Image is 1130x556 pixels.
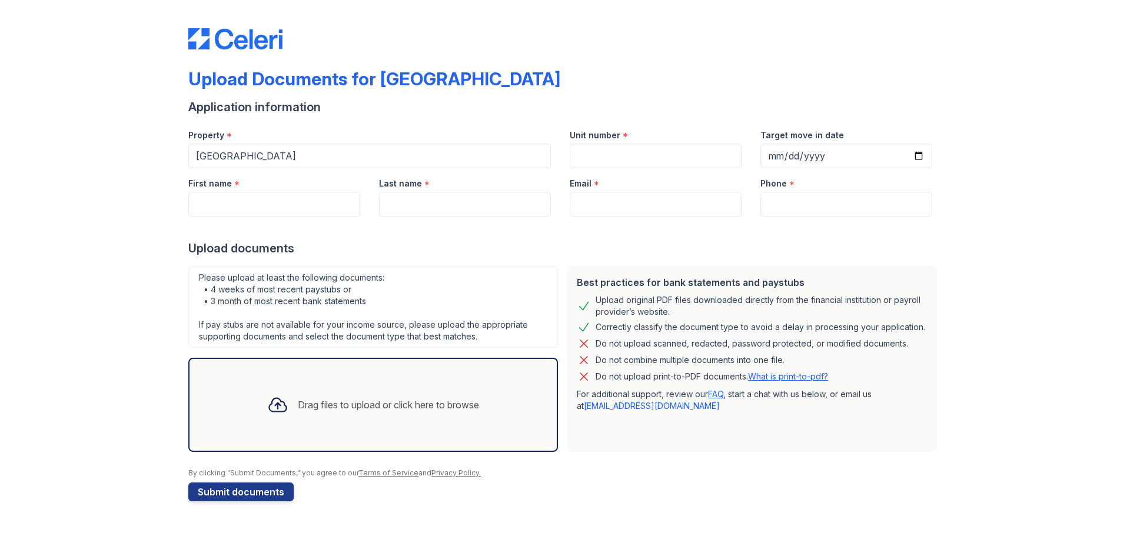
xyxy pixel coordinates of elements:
[708,389,723,399] a: FAQ
[577,275,928,289] div: Best practices for bank statements and paystubs
[584,401,720,411] a: [EMAIL_ADDRESS][DOMAIN_NAME]
[760,129,844,141] label: Target move in date
[358,468,418,477] a: Terms of Service
[596,320,925,334] div: Correctly classify the document type to avoid a delay in processing your application.
[188,240,942,257] div: Upload documents
[596,294,928,318] div: Upload original PDF files downloaded directly from the financial institution or payroll provider’...
[431,468,481,477] a: Privacy Policy.
[596,353,785,367] div: Do not combine multiple documents into one file.
[577,388,928,412] p: For additional support, review our , start a chat with us below, or email us at
[596,337,908,351] div: Do not upload scanned, redacted, password protected, or modified documents.
[188,68,560,89] div: Upload Documents for [GEOGRAPHIC_DATA]
[570,129,620,141] label: Unit number
[748,371,828,381] a: What is print-to-pdf?
[188,99,942,115] div: Application information
[188,266,558,348] div: Please upload at least the following documents: • 4 weeks of most recent paystubs or • 3 month of...
[188,178,232,189] label: First name
[379,178,422,189] label: Last name
[188,28,282,49] img: CE_Logo_Blue-a8612792a0a2168367f1c8372b55b34899dd931a85d93a1a3d3e32e68fde9ad4.png
[570,178,591,189] label: Email
[298,398,479,412] div: Drag files to upload or click here to browse
[188,129,224,141] label: Property
[188,482,294,501] button: Submit documents
[596,371,828,382] p: Do not upload print-to-PDF documents.
[188,468,942,478] div: By clicking "Submit Documents," you agree to our and
[760,178,787,189] label: Phone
